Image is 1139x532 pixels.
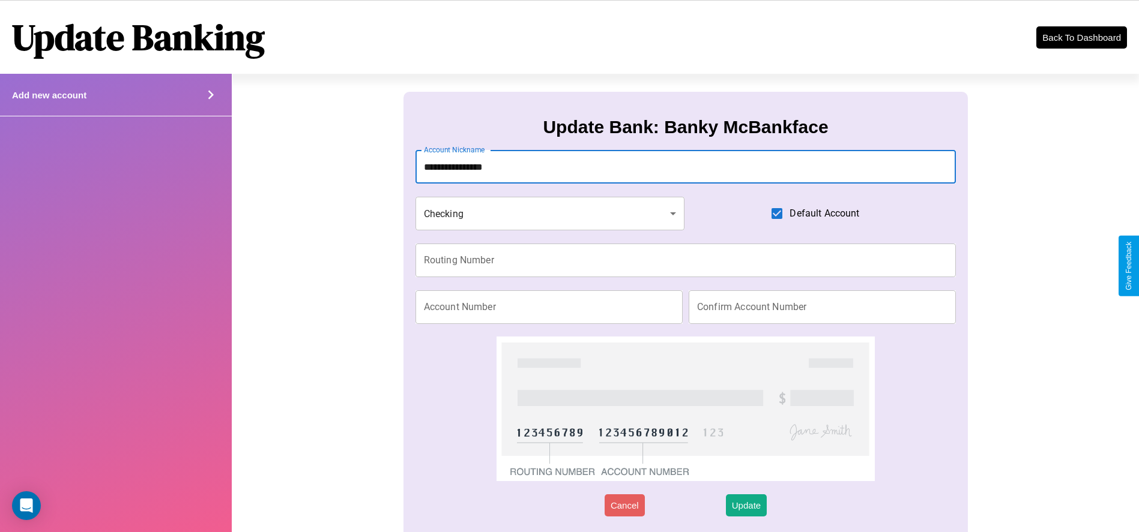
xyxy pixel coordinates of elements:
[497,336,875,481] img: check
[1125,242,1133,290] div: Give Feedback
[605,494,645,516] button: Cancel
[1036,26,1127,49] button: Back To Dashboard
[415,197,684,230] div: Checking
[790,206,859,221] span: Default Account
[12,90,86,100] h4: Add new account
[543,117,828,137] h3: Update Bank: Banky McBankface
[424,145,485,155] label: Account Nickname
[12,491,41,520] div: Open Intercom Messenger
[726,494,767,516] button: Update
[12,13,265,62] h1: Update Banking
